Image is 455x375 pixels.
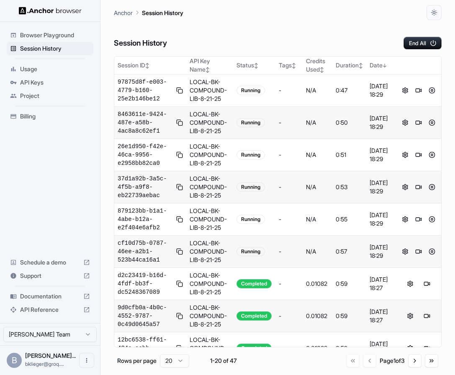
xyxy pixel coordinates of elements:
p: Anchor [114,8,133,17]
div: N/A [306,86,329,95]
div: [DATE] 18:29 [370,243,393,260]
div: Completed [236,311,272,321]
button: End All [404,37,442,49]
div: - [279,86,299,95]
div: Support [7,269,93,283]
div: API Keys [7,76,93,89]
span: API Reference [20,306,80,314]
div: 1-20 of 47 [203,357,244,365]
div: Session ID [118,61,183,69]
span: ↕ [292,62,296,69]
div: Running [236,247,265,256]
td: LOCAL-BK-COMPOUND-LIB-8-21-25 [186,300,233,332]
div: 0:51 [336,151,363,159]
div: Session History [7,42,93,55]
span: Schedule a demo [20,258,80,267]
span: d2c23419-b16d-4fdf-bb3f-dc5248367089 [118,271,173,296]
p: Session History [142,8,183,17]
button: Open menu [79,353,94,368]
div: N/A [306,183,329,191]
span: Session History [20,44,90,53]
div: - [279,344,299,352]
div: Credits Used [306,57,329,74]
div: Completed [236,344,272,353]
div: - [279,280,299,288]
div: 0:59 [336,312,363,320]
span: ↕ [359,62,363,69]
div: Page 1 of 3 [380,357,405,365]
div: Documentation [7,290,93,303]
span: ↕ [254,62,258,69]
div: Tags [279,61,299,69]
span: API Keys [20,78,90,87]
div: N/A [306,151,329,159]
span: Browser Playground [20,31,90,39]
div: [DATE] 18:29 [370,211,393,228]
div: - [279,183,299,191]
div: Duration [336,61,363,69]
td: LOCAL-BK-COMPOUND-LIB-8-21-25 [186,171,233,203]
td: LOCAL-BK-COMPOUND-LIB-8-21-25 [186,332,233,365]
span: cf10d75b-0787-46ee-a2b1-523b44ca16a1 [118,239,173,264]
div: [DATE] 18:29 [370,146,393,163]
td: LOCAL-BK-COMPOUND-LIB-8-21-25 [186,139,233,171]
p: Rows per page [117,357,157,365]
td: LOCAL-BK-COMPOUND-LIB-8-21-25 [186,107,233,139]
div: Date [370,61,393,69]
span: Support [20,272,80,280]
div: Schedule a demo [7,256,93,269]
span: ↓ [383,62,387,69]
div: - [279,312,299,320]
span: 12bc6538-ff61-494e-aebb-671a1d3edada [118,336,173,361]
div: API Key Name [190,57,229,74]
div: - [279,247,299,256]
div: Running [236,118,265,127]
div: 0:59 [336,344,363,352]
div: N/A [306,247,329,256]
span: 97875d8f-e003-4779-b160-25e2b146be12 [118,78,173,103]
span: Project [20,92,90,100]
div: [DATE] 18:29 [370,82,393,99]
div: Running [236,86,265,95]
span: ↕ [320,67,324,73]
td: LOCAL-BK-COMPOUND-LIB-8-21-25 [186,268,233,300]
td: LOCAL-BK-COMPOUND-LIB-8-21-25 [186,203,233,236]
div: 0.01082 [306,280,329,288]
span: 37d1a92b-3a5c-4f5b-a9f8-eb22739aebac [118,175,173,200]
div: N/A [306,215,329,223]
div: Running [236,150,265,159]
div: 0:57 [336,247,363,256]
span: Benjamin Klieger [25,352,76,359]
td: LOCAL-BK-COMPOUND-LIB-8-21-25 [186,74,233,107]
div: [DATE] 18:27 [370,340,393,357]
div: 0:47 [336,86,363,95]
span: 8463611e-9424-487e-a58b-4ac8a8c62ef1 [118,110,173,135]
div: - [279,118,299,127]
div: [DATE] 18:29 [370,179,393,195]
div: - [279,151,299,159]
div: Completed [236,279,272,288]
nav: breadcrumb [114,8,183,17]
td: LOCAL-BK-COMPOUND-LIB-8-21-25 [186,236,233,268]
div: Running [236,215,265,224]
span: 9d0cfb0a-4b0c-4552-9787-0c49d0645a57 [118,303,173,329]
div: Usage [7,62,93,76]
div: - [279,215,299,223]
span: Documentation [20,292,80,301]
img: Anchor Logo [19,7,82,15]
div: [DATE] 18:29 [370,114,393,131]
div: 0:55 [336,215,363,223]
span: ↕ [206,67,210,73]
h6: Session History [114,37,167,49]
span: ↕ [145,62,149,69]
div: [DATE] 18:27 [370,308,393,324]
div: 0:53 [336,183,363,191]
div: 0.01082 [306,344,329,352]
div: Running [236,182,265,192]
div: API Reference [7,303,93,316]
div: Billing [7,110,93,123]
div: Browser Playground [7,28,93,42]
div: 0.01082 [306,312,329,320]
span: 26e1d950-f42e-46ca-9956-e2958bb82ca0 [118,142,173,167]
div: 0:50 [336,118,363,127]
